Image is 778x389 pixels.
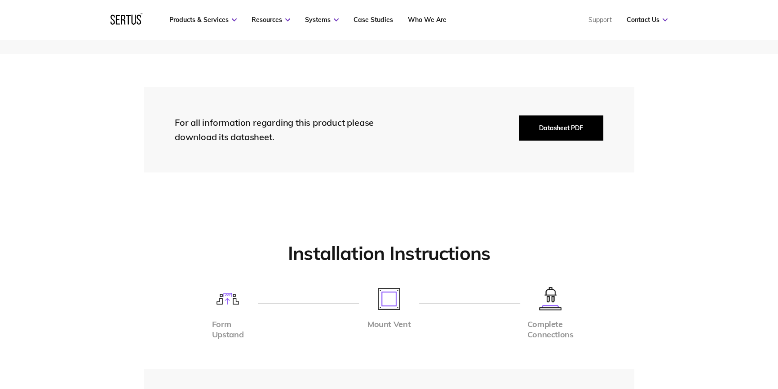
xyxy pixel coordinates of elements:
a: Systems [305,16,339,24]
a: Case Studies [354,16,393,24]
div: For all information regarding this product please download its datasheet. [175,115,390,144]
div: Виджет чата [733,346,778,389]
h2: Installation Instructions [144,242,634,265]
div: Mount Vent [367,319,411,330]
a: Products & Services [169,16,237,24]
a: Support [588,16,612,24]
div: Complete Connections [527,319,573,340]
iframe: Chat Widget [733,346,778,389]
a: Resources [252,16,290,24]
button: Datasheet PDF [519,115,603,141]
div: Form Upstand [212,319,243,340]
a: Contact Us [627,16,667,24]
a: Who We Are [408,16,446,24]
